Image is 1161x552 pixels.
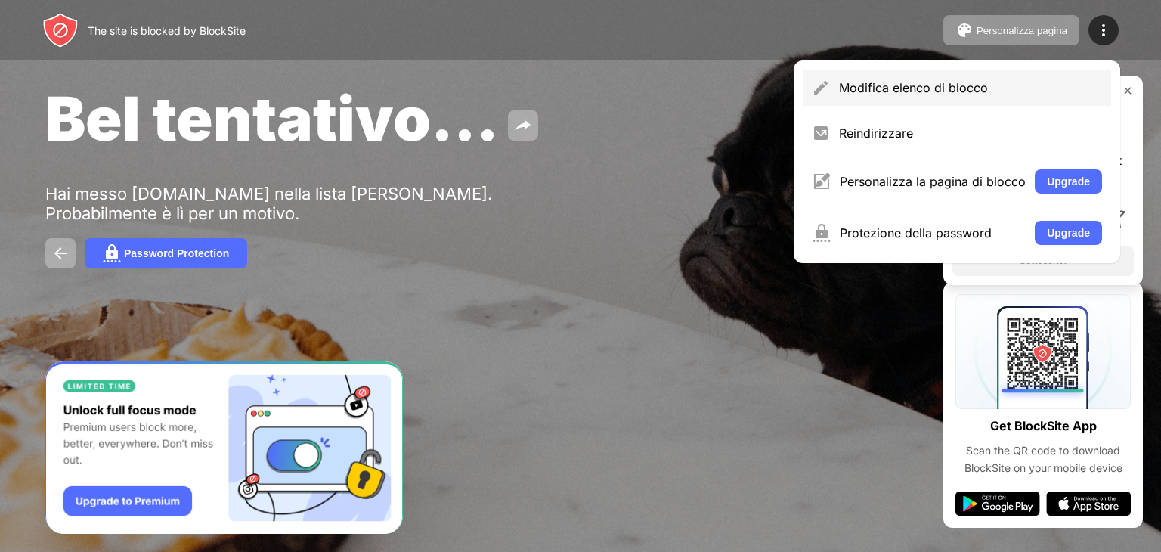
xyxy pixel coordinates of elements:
iframe: Banner [45,361,403,535]
img: menu-icon.svg [1094,21,1113,39]
img: rate-us-close.svg [1122,85,1134,97]
span: Bel tentativo... [45,82,499,155]
img: share.svg [514,116,532,135]
img: back.svg [51,244,70,262]
button: Upgrade [1035,169,1102,194]
div: Scan the QR code to download BlockSite on your mobile device [955,442,1131,476]
button: Upgrade [1035,221,1102,245]
img: pallet.svg [955,21,974,39]
div: Personalizza pagina [977,25,1067,36]
img: menu-password.svg [812,224,831,242]
img: qrcode.svg [955,294,1131,409]
img: password.svg [103,244,121,262]
div: The site is blocked by BlockSite [88,24,246,37]
img: header-logo.svg [42,12,79,48]
div: Personalizza la pagina di blocco [840,174,1026,189]
div: Modifica elenco di blocco [839,80,1102,95]
button: Personalizza pagina [943,15,1079,45]
div: Reindirizzare [839,126,1102,141]
div: Get BlockSite App [990,415,1097,437]
img: google-play.svg [955,492,1040,516]
div: Password Protection [124,247,229,259]
img: app-store.svg [1046,492,1131,516]
div: Hai messo [DOMAIN_NAME] nella lista [PERSON_NAME]. Probabilmente è lì per un motivo. [45,184,512,223]
div: Protezione della password [840,225,1026,240]
img: menu-pencil.svg [812,79,830,97]
img: menu-redirect.svg [812,124,830,142]
button: Password Protection [85,238,247,268]
img: menu-customize.svg [812,172,831,191]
